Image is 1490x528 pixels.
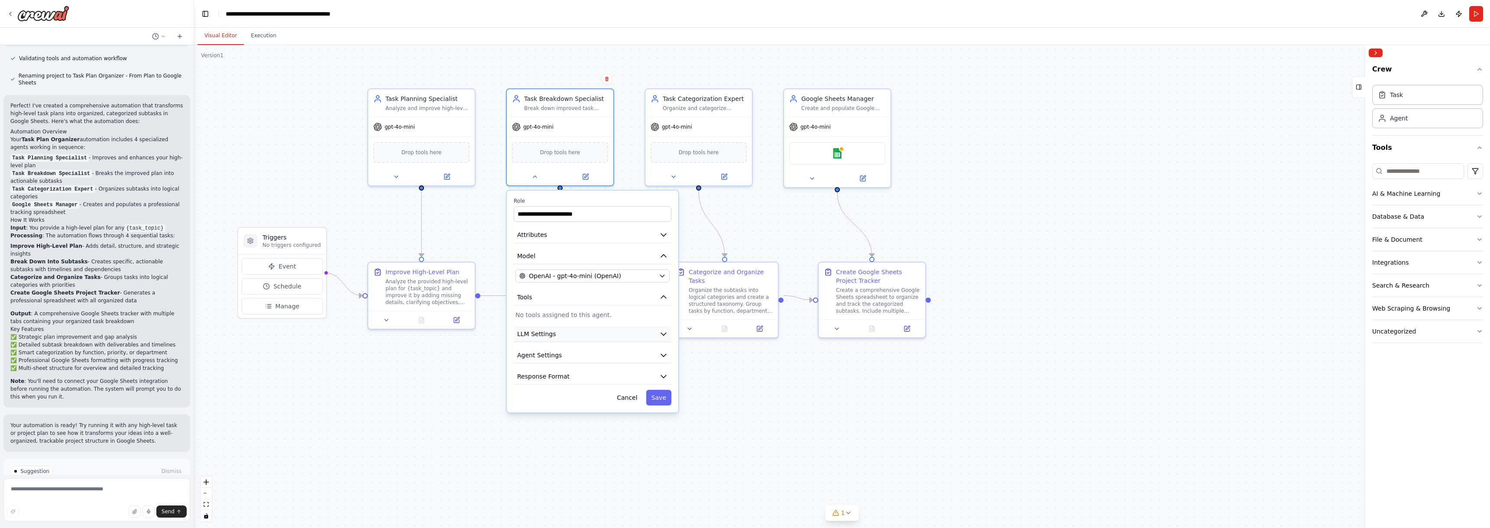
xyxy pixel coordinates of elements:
button: File & Document [1372,228,1483,251]
div: Task Categorization Expert [663,94,747,103]
button: zoom out [201,488,212,499]
span: 1 [841,509,845,517]
div: Database & Data [1372,212,1424,221]
div: Task Planning SpecialistAnalyze and improve high-level task plans by adding detail, structure, an... [367,88,476,186]
div: Categorize and Organize TasksOrganize the subtasks into logical categories and create a structure... [670,262,779,338]
code: {task_topic} [124,224,165,232]
strong: Categorize and Organize Tasks [10,274,100,280]
div: Task Planning Specialist [385,94,470,103]
div: Search & Research [1372,281,1429,290]
button: No output available [706,324,743,334]
button: Open in side panel [422,172,471,182]
p: Your automation includes 4 specialized agents working in sequence: [10,136,183,151]
strong: Break Down Into Subtasks [10,259,88,265]
button: Open in side panel [892,324,922,334]
span: Agent Settings [517,351,562,360]
p: : You'll need to connect your Google Sheets integration before running the automation. The system... [10,377,183,401]
label: Role [514,198,671,204]
p: : A comprehensive Google Sheets tracker with multiple tabs containing your organized task breakdown [10,310,183,325]
button: Database & Data [1372,205,1483,228]
button: Collapse right sidebar [1369,49,1383,57]
g: Edge from 1c64de7d-d4ab-42d3-a320-5b43fb310639 to 6aa3a441-00f7-41ac-909a-88d42893ea5b [417,191,426,257]
button: OpenAI - gpt-4o-mini (OpenAI) [515,269,670,282]
button: Switch to previous chat [149,31,169,42]
li: ✅ Professional Google Sheets formatting with progress tracking [10,356,183,364]
button: Delete node [601,73,612,84]
span: Attributes [517,230,547,239]
span: gpt-4o-mini [662,123,692,130]
button: Click to speak your automation idea [143,505,155,518]
strong: Note [10,378,24,384]
button: Web Scraping & Browsing [1372,297,1483,320]
button: Manage [242,298,323,314]
button: zoom in [201,476,212,488]
div: Create a comprehensive Google Sheets spreadsheet to organize and track the categorized subtasks. ... [836,287,920,314]
div: TriggersNo triggers configuredEventScheduleManage [237,227,327,319]
li: ✅ Detailed subtask breakdown with deliverables and timelines [10,341,183,349]
button: Execution [244,27,283,45]
h3: Triggers [262,233,321,242]
li: - Creates and populates a professional tracking spreadsheet [10,201,183,216]
img: Google sheets [832,148,842,159]
button: Attributes [514,227,671,243]
div: AI & Machine Learning [1372,189,1440,198]
g: Edge from 6aa3a441-00f7-41ac-909a-88d42893ea5b to cad9e765-44e4-4b39-afa5-3d6eb58d6e1f [480,292,514,300]
p: Your automation is ready! Try running it with any high-level task or project plan to see how it t... [10,421,183,445]
button: Schedule [242,278,323,295]
li: ✅ Strategic plan improvement and gap analysis [10,333,183,341]
div: Analyze the provided high-level plan for {task_topic} and improve it by adding missing details, c... [385,278,470,306]
button: LLM Settings [514,326,671,342]
code: Task Breakdown Specialist [10,170,92,178]
button: Start a new chat [173,31,187,42]
code: Task Planning Specialist [10,154,89,162]
strong: Output [10,311,31,317]
span: Model [517,252,535,260]
button: Response Format [514,369,671,385]
button: Search & Research [1372,274,1483,297]
span: Suggestion [20,468,49,475]
code: Google Sheets Manager [10,201,79,209]
span: Tools [517,293,532,301]
span: Drop tools here [679,148,719,157]
div: Create Google Sheets Project Tracker [836,268,920,285]
div: Agent [1390,114,1408,123]
span: Schedule [273,282,301,291]
div: Task Breakdown SpecialistBreak down improved task plans into specific, actionable subtasks with c... [506,88,614,186]
div: React Flow controls [201,476,212,522]
div: Categorize and Organize Tasks [689,268,773,285]
button: Model [514,248,671,264]
button: Cancel [612,390,642,405]
div: Organize the subtasks into logical categories and create a structured taxonomy. Group tasks by fu... [689,287,773,314]
p: : You provide a high-level plan for any [10,224,183,232]
li: ✅ Smart categorization by function, priority, or department [10,349,183,356]
button: AI & Machine Learning [1372,182,1483,205]
button: Dismiss [160,467,183,476]
h2: Automation Overview [10,128,183,136]
button: No output available [403,315,440,325]
code: Task Categorization Expert [10,185,95,193]
span: gpt-4o-mini [523,123,554,130]
div: Improve High-Level PlanAnalyze the provided high-level plan for {task_topic} and improve it by ad... [367,262,476,330]
span: gpt-4o-mini [800,123,831,130]
strong: Improve High-Level Plan [10,243,82,249]
button: Open in side panel [561,172,610,182]
button: Save [646,390,671,405]
button: Send [156,505,187,518]
li: - Generates a professional spreadsheet with all organized data [10,289,183,304]
button: Uncategorized [1372,320,1483,343]
span: Drop tools here [540,148,580,157]
p: No tools assigned to this agent. [515,311,670,319]
div: Task Categorization ExpertOrganize and categorize subtasks into logical groups based on function,... [645,88,753,186]
span: OpenAI - gpt-4o-mini (OpenAI) [529,272,621,280]
div: Create and populate Google Sheets with organized task data, ensuring proper formatting, headers, ... [801,105,885,112]
button: Open in side panel [745,324,774,334]
div: Integrations [1372,258,1409,267]
li: - Groups tasks into logical categories with priorities [10,273,183,289]
div: File & Document [1372,235,1422,244]
button: Open in side panel [441,315,471,325]
button: Open in side panel [700,172,748,182]
button: toggle interactivity [201,510,212,522]
p: : The automation flows through 4 sequential tasks: [10,232,183,240]
p: Perfect! I've created a comprehensive automation that transforms high-level task plans into organ... [10,102,183,125]
div: Break down improved task plans into specific, actionable subtasks with clear deliverables, timeli... [524,105,608,112]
